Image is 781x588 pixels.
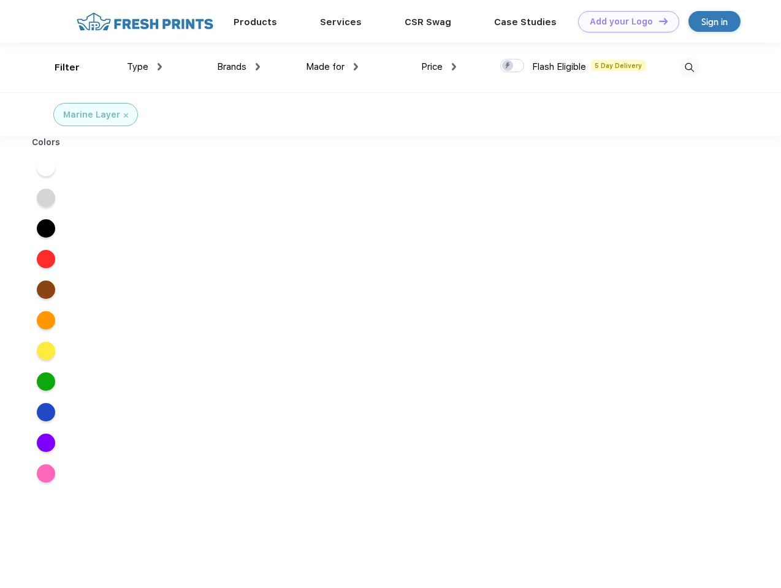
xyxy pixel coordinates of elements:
[73,11,217,32] img: fo%20logo%202.webp
[124,113,128,118] img: filter_cancel.svg
[452,63,456,70] img: dropdown.png
[532,61,586,72] span: Flash Eligible
[306,61,345,72] span: Made for
[55,61,80,75] div: Filter
[701,15,728,29] div: Sign in
[354,63,358,70] img: dropdown.png
[127,61,148,72] span: Type
[256,63,260,70] img: dropdown.png
[679,58,699,78] img: desktop_search.svg
[158,63,162,70] img: dropdown.png
[234,17,277,28] a: Products
[23,136,70,149] div: Colors
[591,60,646,71] span: 5 Day Delivery
[659,18,668,24] img: DT
[217,61,246,72] span: Brands
[405,17,451,28] a: CSR Swag
[421,61,443,72] span: Price
[63,108,120,121] div: Marine Layer
[320,17,362,28] a: Services
[688,11,741,32] a: Sign in
[590,17,653,27] div: Add your Logo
